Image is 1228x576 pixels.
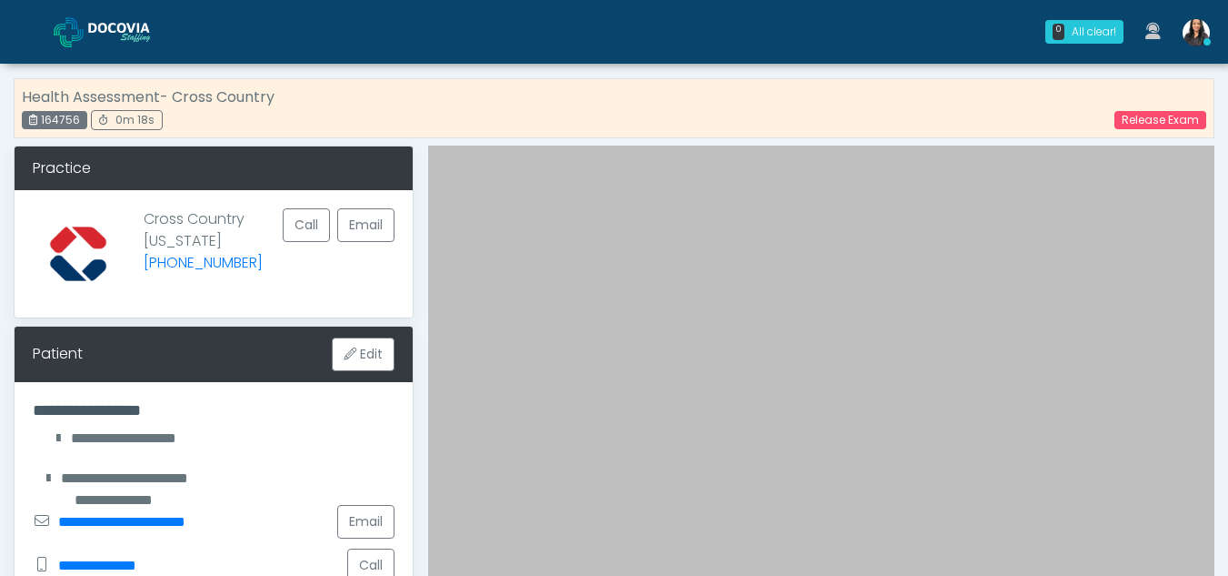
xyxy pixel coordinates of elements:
[88,23,179,41] img: Docovia
[283,208,330,242] button: Call
[332,338,394,371] button: Edit
[1034,13,1134,51] a: 0 All clear!
[22,86,275,107] strong: Health Assessment- Cross Country
[337,505,394,539] a: Email
[15,147,413,190] div: Practice
[54,2,179,61] a: Docovia
[337,208,394,242] a: Email
[1183,19,1210,46] img: Viral Patel
[33,208,124,299] img: Provider image
[22,111,87,129] div: 164756
[144,252,263,273] a: [PHONE_NUMBER]
[33,343,83,365] div: Patient
[1053,24,1064,40] div: 0
[1072,24,1116,40] div: All clear!
[115,112,155,127] span: 0m 18s
[144,208,263,285] p: Cross Country [US_STATE]
[1114,111,1206,129] a: Release Exam
[54,17,84,47] img: Docovia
